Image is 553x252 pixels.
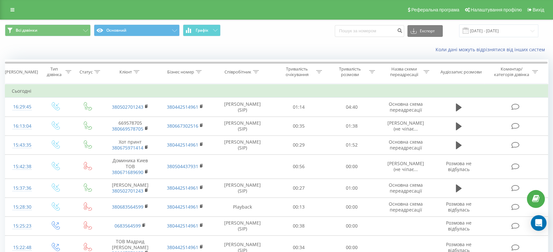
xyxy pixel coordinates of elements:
a: 380502701243 [112,104,143,110]
div: 15:43:35 [12,139,32,151]
a: 380442514961 [167,185,198,191]
td: 01:14 [272,98,325,117]
a: 380671689690 [112,169,143,175]
td: Playback [213,197,272,216]
div: 16:29:45 [12,101,32,113]
span: Вихід [533,7,544,12]
td: Сьогодні [5,85,548,98]
td: 00:35 [272,117,325,135]
button: Основний [94,24,180,36]
span: [PERSON_NAME] (не чіпає... [387,160,424,172]
div: 15:42:38 [12,160,32,173]
button: Всі дзвінки [5,24,91,36]
span: Налаштування профілю [471,7,522,12]
td: 00:56 [272,154,325,179]
div: 15:37:36 [12,182,32,195]
span: Графік [196,28,208,33]
td: Хот принт [103,135,158,154]
td: 00:13 [272,197,325,216]
td: Основна схема переадресації [378,179,433,197]
div: [PERSON_NAME] [5,69,38,75]
td: 01:00 [325,179,378,197]
td: 00:00 [325,216,378,235]
td: 00:38 [272,216,325,235]
td: [PERSON_NAME] (SIP) [213,135,272,154]
div: Статус [80,69,93,75]
td: [PERSON_NAME] (SIP) [213,179,272,197]
td: [PERSON_NAME] (SIP) [213,117,272,135]
td: 669578705 [103,117,158,135]
td: 04:40 [325,98,378,117]
div: 15:28:30 [12,201,32,213]
a: 380683564599 [112,204,143,210]
span: [PERSON_NAME] (не чіпає... [387,120,424,132]
div: Назва схеми переадресації [387,66,422,77]
a: 380669578705 [112,126,143,132]
td: 00:29 [272,135,325,154]
a: 380504437931 [167,163,198,169]
td: Основна схема переадресації [378,197,433,216]
div: Тип дзвінка [45,66,64,77]
div: 16:13:04 [12,120,32,133]
a: 380667302516 [167,123,198,129]
td: Основна схема переадресації [378,98,433,117]
div: Тривалість очікування [279,66,314,77]
a: 380442514961 [167,104,198,110]
td: Доминика Киев ТОВ [103,154,158,179]
td: 01:52 [325,135,378,154]
a: Коли дані можуть відрізнятися вiд інших систем [436,46,548,53]
button: Графік [183,24,221,36]
button: Експорт [407,25,443,37]
td: [PERSON_NAME] (SIP) [213,98,272,117]
a: 380502701243 [112,188,143,194]
a: 0683564599 [115,223,141,229]
td: Основна схема переадресації [378,135,433,154]
div: Коментар/категорія дзвінка [492,66,530,77]
span: Всі дзвінки [16,28,37,33]
td: 00:27 [272,179,325,197]
div: Open Intercom Messenger [531,215,546,231]
div: 15:25:23 [12,220,32,232]
a: 380442514961 [167,244,198,250]
div: Тривалість розмови [332,66,367,77]
td: [PERSON_NAME] [103,179,158,197]
td: 01:38 [325,117,378,135]
span: Реферальна програма [411,7,459,12]
span: Розмова не відбулась [446,201,472,213]
td: 00:00 [325,154,378,179]
span: Розмова не відбулась [446,160,472,172]
div: Бізнес номер [167,69,194,75]
input: Пошук за номером [335,25,404,37]
div: Клієнт [119,69,132,75]
div: Співробітник [224,69,251,75]
span: Розмова не відбулась [446,220,472,232]
a: 380675971414 [112,145,143,151]
td: 00:00 [325,197,378,216]
a: 380442514961 [167,204,198,210]
div: Аудіозапис розмови [440,69,482,75]
a: 380442514961 [167,142,198,148]
a: 380442514961 [167,223,198,229]
td: [PERSON_NAME] (SIP) [213,216,272,235]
